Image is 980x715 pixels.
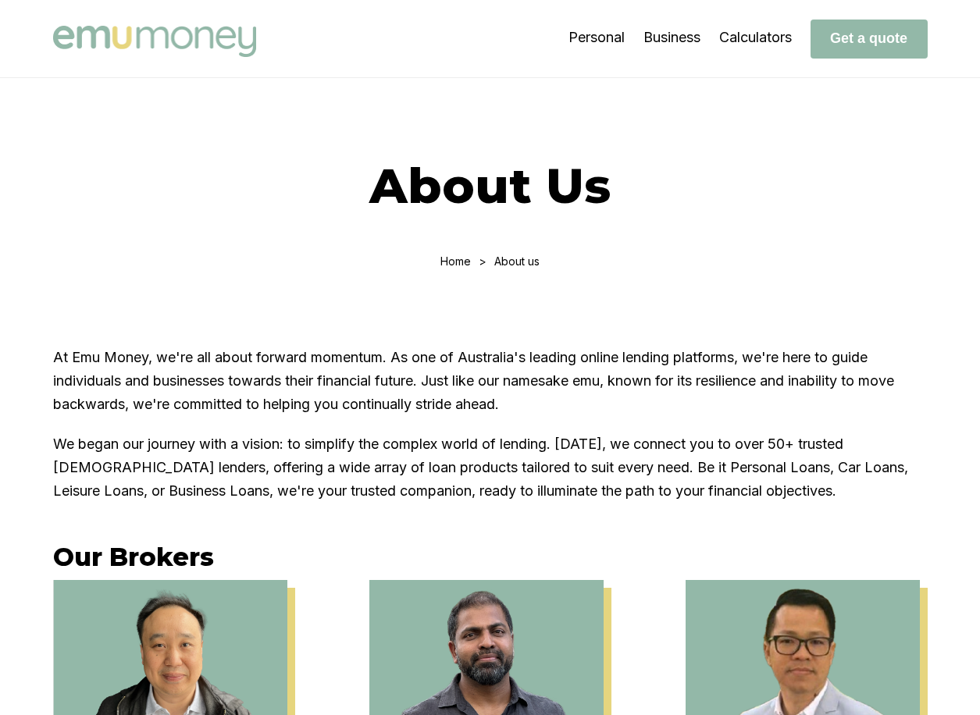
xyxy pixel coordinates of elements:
h1: About Us [53,156,928,215]
h3: Our Brokers [53,542,928,572]
button: Get a quote [811,20,928,59]
p: We began our journey with a vision: to simplify the complex world of lending. [DATE], we connect ... [53,432,928,503]
a: Home [440,254,471,268]
a: Get a quote [811,30,928,46]
img: Emu Money logo [53,26,256,57]
p: At Emu Money, we're all about forward momentum. As one of Australia's leading online lending plat... [53,346,928,416]
div: About us [494,254,540,268]
div: > [479,254,486,268]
